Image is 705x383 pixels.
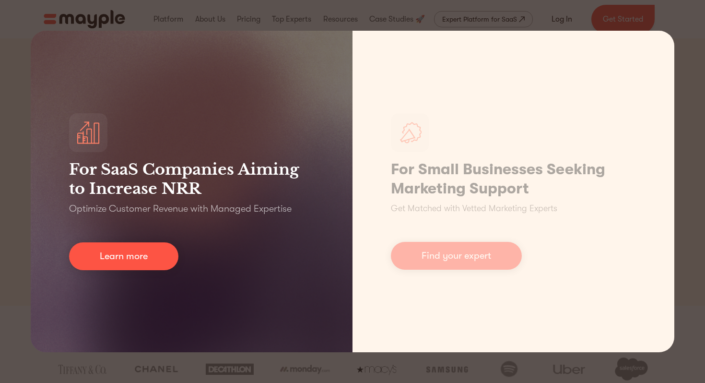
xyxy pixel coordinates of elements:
[391,202,557,215] p: Get Matched with Vetted Marketing Experts
[69,202,292,215] p: Optimize Customer Revenue with Managed Expertise
[69,242,178,270] a: Learn more
[391,242,522,270] a: Find your expert
[69,160,314,198] h3: For SaaS Companies Aiming to Increase NRR
[391,160,636,198] h1: For Small Businesses Seeking Marketing Support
